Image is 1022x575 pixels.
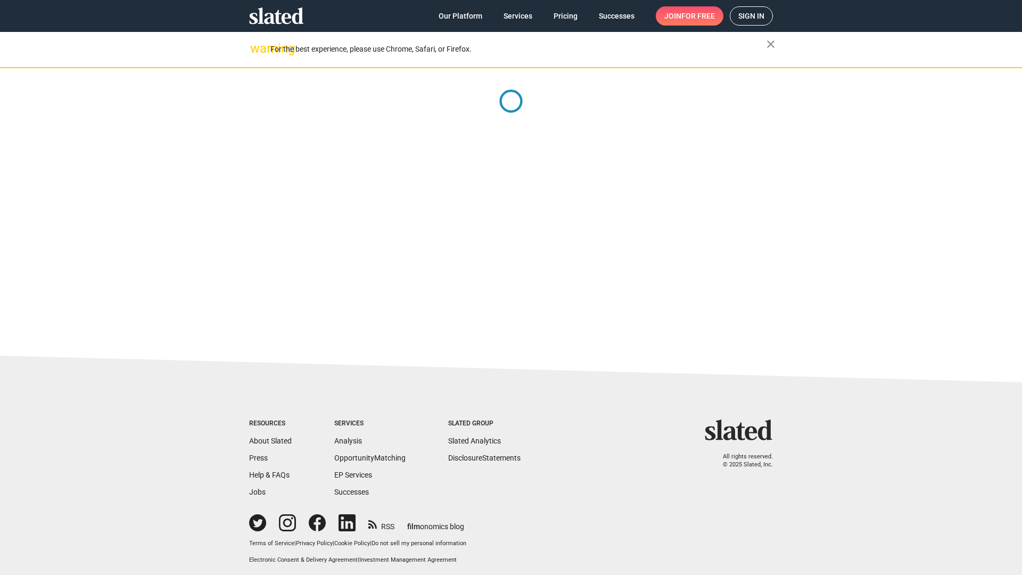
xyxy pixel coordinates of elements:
[764,38,777,51] mat-icon: close
[372,540,466,548] button: Do not sell my personal information
[334,454,406,462] a: OpportunityMatching
[370,540,372,547] span: |
[334,471,372,479] a: EP Services
[407,522,420,531] span: film
[681,6,715,26] span: for free
[545,6,586,26] a: Pricing
[664,6,715,26] span: Join
[368,515,394,532] a: RSS
[448,437,501,445] a: Slated Analytics
[738,7,764,25] span: Sign in
[407,513,464,532] a: filmonomics blog
[712,453,773,469] p: All rights reserved. © 2025 Slated, Inc.
[448,454,521,462] a: DisclosureStatements
[359,556,457,563] a: Investment Management Agreement
[249,556,358,563] a: Electronic Consent & Delivery Agreement
[730,6,773,26] a: Sign in
[333,540,334,547] span: |
[504,6,532,26] span: Services
[296,540,333,547] a: Privacy Policy
[448,420,521,428] div: Slated Group
[590,6,643,26] a: Successes
[430,6,491,26] a: Our Platform
[358,556,359,563] span: |
[334,540,370,547] a: Cookie Policy
[334,420,406,428] div: Services
[656,6,723,26] a: Joinfor free
[554,6,578,26] span: Pricing
[250,42,263,55] mat-icon: warning
[249,437,292,445] a: About Slated
[249,454,268,462] a: Press
[249,488,266,496] a: Jobs
[599,6,634,26] span: Successes
[270,42,767,56] div: For the best experience, please use Chrome, Safari, or Firefox.
[249,420,292,428] div: Resources
[439,6,482,26] span: Our Platform
[334,437,362,445] a: Analysis
[249,540,294,547] a: Terms of Service
[294,540,296,547] span: |
[249,471,290,479] a: Help & FAQs
[334,488,369,496] a: Successes
[495,6,541,26] a: Services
